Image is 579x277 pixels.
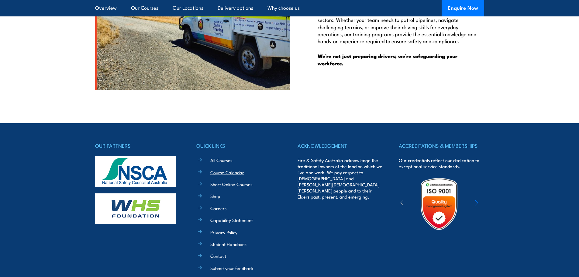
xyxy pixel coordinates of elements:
[95,193,176,224] img: whs-logo-footer
[196,141,281,150] h4: QUICK LINKS
[95,156,176,187] img: nsca-logo-footer
[210,229,237,235] a: Privacy Policy
[210,265,253,271] a: Submit your feedback
[210,169,244,175] a: Course Calendar
[210,217,253,223] a: Capability Statement
[210,241,247,247] a: Student Handbook
[412,177,466,230] img: Untitled design (19)
[210,193,220,199] a: Shop
[399,141,484,150] h4: ACCREDITATIONS & MEMBERSHIPS
[298,141,383,150] h4: ACKNOWLEDGEMENT
[399,157,484,169] p: Our credentials reflect our dedication to exceptional service standards.
[210,157,232,163] a: All Courses
[298,157,383,200] p: Fire & Safety Australia acknowledge the traditional owners of the land on which we live and work....
[466,193,519,214] img: ewpa-logo
[318,52,457,67] strong: We’re not just preparing drivers; we’re safeguarding your workforce.
[210,253,226,259] a: Contact
[210,181,252,187] a: Short Online Courses
[95,141,180,150] h4: OUR PARTNERS
[210,205,226,211] a: Careers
